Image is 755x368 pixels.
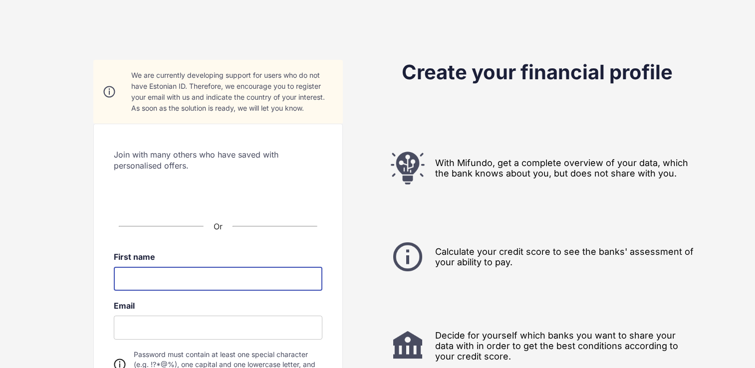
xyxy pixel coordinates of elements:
[114,149,322,171] span: Join with many others who have saved with personalised offers.
[378,239,697,274] div: Calculate your credit score to see the banks' assessment of your ability to pay.
[378,328,697,363] div: Decide for yourself which banks you want to share your data with in order to get the best conditi...
[133,180,303,202] iframe: Sign in with Google Button
[380,60,695,85] h1: Create your financial profile
[390,151,425,185] img: lightbulb.png
[214,221,223,231] span: Or
[131,70,333,114] div: We are currently developing support for users who do not have Estonian ID. Therefore, we encourag...
[114,301,322,311] label: Email
[378,151,697,185] div: With Mifundo, get a complete overview of your data, which the bank knows about you, but does not ...
[114,252,322,262] label: First name
[390,239,425,274] img: info.png
[390,328,425,363] img: bank.png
